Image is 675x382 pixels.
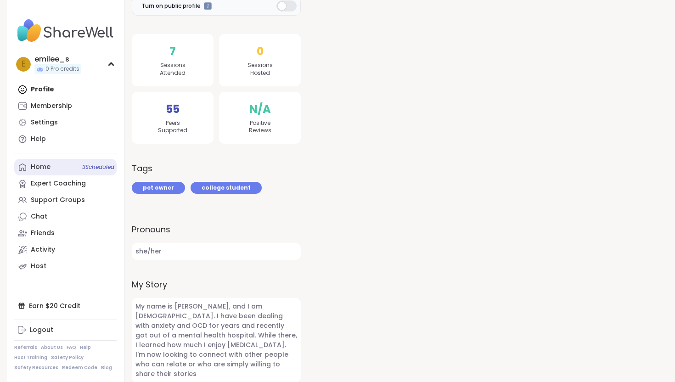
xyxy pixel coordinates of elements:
span: e [22,58,25,70]
div: Chat [31,212,47,221]
iframe: Spotlight [204,2,212,10]
a: Expert Coaching [14,175,117,192]
span: Positive Reviews [249,119,271,135]
span: pet owner [143,184,174,192]
a: Host Training [14,354,47,361]
a: Safety Policy [51,354,84,361]
label: My Story [132,278,301,291]
div: Activity [31,245,55,254]
a: Settings [14,114,117,131]
a: Safety Resources [14,365,58,371]
h3: Tags [132,162,152,174]
div: Support Groups [31,196,85,205]
a: FAQ [67,344,76,351]
a: Membership [14,98,117,114]
span: 7 [169,43,176,60]
a: Help [14,131,117,147]
div: Earn $20 Credit [14,298,117,314]
a: Host [14,258,117,275]
a: Home3Scheduled [14,159,117,175]
span: 0 [257,43,264,60]
span: Turn on public profile [141,2,201,10]
a: Chat [14,208,117,225]
div: Friends [31,229,55,238]
span: Sessions Attended [160,62,186,77]
a: Activity [14,242,117,258]
a: Help [80,344,91,351]
div: emilee_s [34,54,81,64]
a: About Us [41,344,63,351]
a: Support Groups [14,192,117,208]
span: 3 Scheduled [82,163,114,171]
div: Help [31,135,46,144]
span: Sessions Hosted [247,62,273,77]
span: college student [202,184,251,192]
div: Membership [31,101,72,111]
img: ShareWell Nav Logo [14,15,117,47]
a: Blog [101,365,112,371]
a: Logout [14,322,117,338]
a: Redeem Code [62,365,97,371]
label: Pronouns [132,223,301,236]
span: N/A [249,101,271,118]
span: 55 [166,101,180,118]
div: Expert Coaching [31,179,86,188]
span: she/her [132,243,301,260]
div: Host [31,262,46,271]
span: Peers Supported [158,119,187,135]
div: Logout [30,326,53,335]
a: Referrals [14,344,37,351]
span: 0 Pro credits [45,65,79,73]
div: Settings [31,118,58,127]
div: Home [31,163,51,172]
a: Friends [14,225,117,242]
